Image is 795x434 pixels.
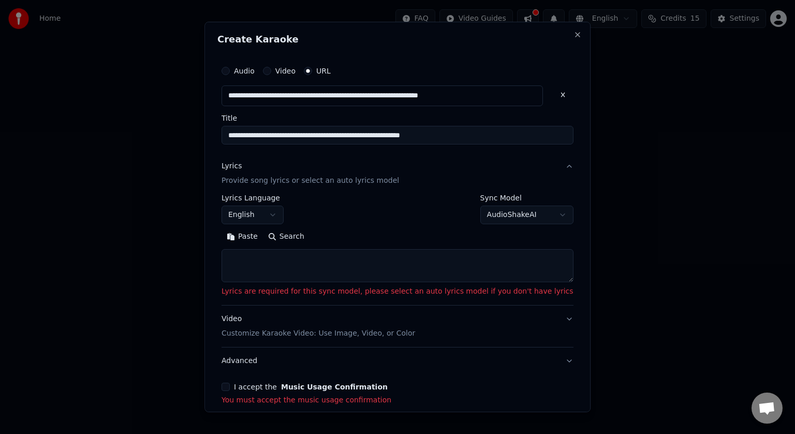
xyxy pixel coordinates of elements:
div: Video [222,314,415,339]
button: LyricsProvide song lyrics or select an auto lyrics model [222,153,573,194]
button: Paste [222,228,263,245]
label: Title [222,114,573,122]
label: Lyrics Language [222,194,284,201]
div: LyricsProvide song lyrics or select an auto lyrics model [222,194,573,305]
p: Customize Karaoke Video: Use Image, Video, or Color [222,328,415,339]
div: Lyrics [222,161,242,171]
p: You must accept the music usage confirmation [222,395,573,406]
label: Audio [234,67,255,75]
p: Lyrics are required for this sync model, please select an auto lyrics model if you don't have lyrics [222,286,573,297]
label: Sync Model [480,194,573,201]
button: I accept the [281,383,388,390]
h2: Create Karaoke [217,35,578,44]
label: URL [316,67,331,75]
label: I accept the [234,383,388,390]
button: Advanced [222,348,573,374]
button: VideoCustomize Karaoke Video: Use Image, Video, or Color [222,306,573,347]
label: Video [275,67,296,75]
p: Provide song lyrics or select an auto lyrics model [222,176,399,186]
button: Search [263,228,310,245]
